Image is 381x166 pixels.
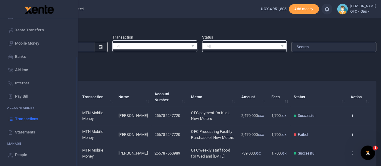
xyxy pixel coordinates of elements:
[207,43,278,49] span: All
[15,67,28,73] span: Airtime
[155,113,180,118] span: 256782247720
[5,90,73,103] a: Pay Bill
[15,93,28,99] span: Pay Bill
[191,111,230,121] span: OFC payment for Kilak New Motors
[15,129,35,135] span: Statements
[5,63,73,77] a: Airtime
[281,114,286,117] small: UGX
[241,151,261,155] span: 739,000
[241,113,264,118] span: 2,470,000
[115,88,151,106] th: Name: activate to sort column ascending
[5,112,73,126] a: Transactions
[15,80,29,86] span: Internet
[361,146,375,160] iframe: Intercom live chat
[25,5,54,14] img: logo-large
[202,34,214,40] label: Status
[292,42,376,52] input: Search
[191,129,234,140] span: OFC Processing Facility Purchase of New Motors
[82,129,103,140] span: MTN Mobile Money
[15,152,27,158] span: People
[5,37,73,50] a: Mobile Money
[15,40,39,46] span: Mobile Money
[5,148,73,161] a: People
[5,126,73,139] a: Statements
[79,88,115,106] th: Transaction: activate to sort column ascending
[118,113,148,118] span: [PERSON_NAME]
[347,88,371,106] th: Action: activate to sort column ascending
[289,4,319,14] span: Add money
[5,50,73,63] a: Banks
[15,54,26,60] span: Banks
[155,151,180,155] span: 256787660989
[5,139,73,148] li: M
[82,111,103,121] span: MTN Mobile Money
[151,88,188,106] th: Account Number: activate to sort column ascending
[290,88,347,106] th: Status: activate to sort column ascending
[5,23,73,37] a: Xente Transfers
[298,113,315,118] span: Successful
[289,6,319,11] a: Add money
[117,43,188,49] span: All
[281,133,286,136] small: UGX
[82,148,103,158] span: MTN Mobile Money
[24,7,54,11] a: logo-small logo-large logo-large
[289,4,319,14] li: Toup your wallet
[118,151,148,155] span: [PERSON_NAME]
[23,23,376,30] h4: Transactions
[15,116,38,122] span: Transactions
[373,146,378,150] span: 1
[255,152,261,155] small: UGX
[271,113,286,118] span: 1,700
[112,34,133,40] label: Transaction
[258,133,264,136] small: UGX
[23,59,376,66] p: Download
[258,6,289,12] li: Wallet ballance
[258,114,264,117] small: UGX
[271,132,286,137] span: 1,700
[337,4,376,14] a: profile-user [PERSON_NAME] OFC - Ops
[350,9,376,14] span: OFC - Ops
[298,132,308,137] span: Failed
[5,103,73,112] li: Ac
[12,105,35,110] span: countability
[241,132,264,137] span: 2,470,000
[337,4,348,14] img: profile-user
[191,148,230,158] span: OFC weekly staff food for Wed and [DATE]
[268,88,290,106] th: Fees: activate to sort column ascending
[298,151,315,156] span: Successful
[15,27,44,33] span: Xente Transfers
[10,141,21,146] span: anage
[281,152,286,155] small: UGX
[261,6,286,12] a: UGX 4,951,805
[155,132,180,137] span: 256782247720
[271,151,286,155] span: 1,700
[350,4,376,9] small: [PERSON_NAME]
[238,88,268,106] th: Amount: activate to sort column ascending
[261,7,286,11] span: UGX 4,951,805
[5,77,73,90] a: Internet
[118,132,148,137] span: [PERSON_NAME]
[188,88,238,106] th: Memo: activate to sort column ascending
